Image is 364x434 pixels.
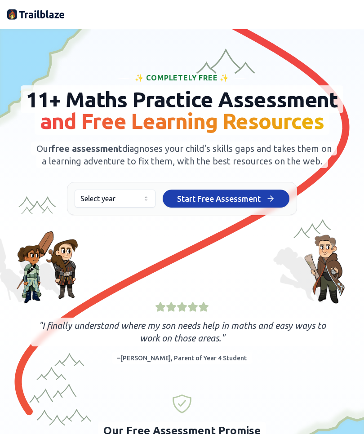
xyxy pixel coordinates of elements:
span: 11+ Maths Practice Assessment [21,85,343,135]
span: and Free Learning Resources [40,109,324,133]
div: – [PERSON_NAME] , Parent of Year 4 Student [112,352,252,364]
span: Start Free Assessment [177,192,261,205]
span: free assessment [52,143,122,154]
p: " I finally understand where my son needs help in maths and easy ways to work on those areas. " [36,319,328,345]
img: Trailblaze [7,7,65,22]
span: Our diagnoses your child's skills gaps and takes them on a learning adventure to fix them, with t... [31,142,337,168]
button: Start Free Assessment [163,190,289,208]
span: ✨ Completely Free ✨ [135,72,229,83]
